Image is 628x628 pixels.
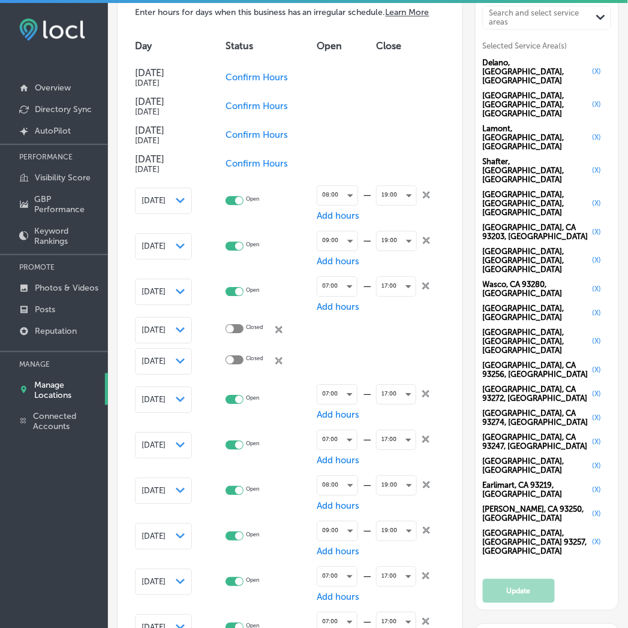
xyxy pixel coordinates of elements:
div: 08:00 [317,187,357,203]
span: [GEOGRAPHIC_DATA], [GEOGRAPHIC_DATA], [GEOGRAPHIC_DATA] [483,91,589,118]
p: Open [246,486,259,495]
h4: [DATE] [135,153,193,165]
span: [DATE] [142,440,166,449]
h4: [DATE] [135,67,193,78]
span: [DATE] [142,196,166,205]
div: — [358,235,376,246]
span: [GEOGRAPHIC_DATA], [GEOGRAPHIC_DATA] [483,304,589,322]
div: Search and select service areas [489,8,590,26]
p: Overview [35,83,71,93]
h4: [DATE] [135,96,193,107]
p: Open [246,577,259,586]
div: 07:00 [317,278,357,294]
span: [GEOGRAPHIC_DATA], CA 93272, [GEOGRAPHIC_DATA] [483,385,589,403]
p: Open [246,241,259,250]
button: (X) [589,165,605,175]
span: Wasco, CA 93280, [GEOGRAPHIC_DATA] [483,280,589,298]
p: AutoPilot [35,126,71,136]
p: Closed [246,355,263,367]
div: — [357,616,376,627]
span: [DATE] [142,241,166,250]
a: Learn More [386,7,429,17]
div: 17:00 [377,386,416,402]
span: [GEOGRAPHIC_DATA], CA 93274, [GEOGRAPHIC_DATA] [483,409,589,427]
span: Confirm Hours [226,72,288,83]
button: (X) [589,227,605,237]
h5: [DATE] [135,165,193,174]
span: Add hours [317,210,359,221]
button: (X) [589,485,605,494]
span: [DATE] [142,486,166,495]
div: 19:00 [377,187,416,203]
button: Update [483,579,555,603]
span: Add hours [317,546,359,557]
div: 08:00 [317,477,357,493]
div: — [357,280,376,292]
div: — [358,479,376,491]
button: (X) [589,198,605,208]
div: 07:00 [317,431,357,448]
span: [GEOGRAPHIC_DATA], [GEOGRAPHIC_DATA] 93257, [GEOGRAPHIC_DATA] [483,529,589,555]
span: [DATE] [142,357,166,366]
div: 19:00 [377,233,416,249]
button: (X) [589,437,605,446]
th: Close [376,29,445,63]
button: (X) [589,389,605,398]
span: [DATE] [142,287,166,296]
span: [GEOGRAPHIC_DATA], CA 93247, [GEOGRAPHIC_DATA] [483,433,589,451]
h5: [DATE] [135,107,193,116]
th: Open [317,29,376,63]
div: 07:00 [317,386,357,402]
p: Open [246,395,259,404]
span: Confirm Hours [226,158,288,169]
span: [DATE] [142,577,166,586]
div: 17:00 [377,568,416,584]
span: [GEOGRAPHIC_DATA], CA 93203, [GEOGRAPHIC_DATA] [483,223,589,241]
button: (X) [589,284,605,294]
span: [DATE] [142,395,166,404]
span: [DATE] [142,325,166,334]
span: Lamont, [GEOGRAPHIC_DATA], [GEOGRAPHIC_DATA] [483,124,589,151]
button: (X) [589,537,605,547]
span: Add hours [317,455,359,466]
button: (X) [589,255,605,265]
p: Open [246,532,259,541]
span: Add hours [317,591,359,602]
p: Open [246,440,259,449]
p: Open [246,196,259,205]
div: — [357,434,376,445]
span: [GEOGRAPHIC_DATA], CA 93256, [GEOGRAPHIC_DATA] [483,361,589,379]
span: Add hours [317,256,359,267]
button: (X) [589,67,605,76]
button: (X) [589,132,605,142]
div: 19:00 [377,523,416,539]
button: (X) [589,99,605,109]
p: Connected Accounts [33,412,102,432]
p: Photos & Videos [35,283,98,293]
span: Earlimart, CA 93219, [GEOGRAPHIC_DATA] [483,481,589,499]
img: fda3e92497d09a02dc62c9cd864e3231.png [19,19,85,41]
th: Day [135,29,226,63]
div: 07:00 [317,568,357,584]
div: 17:00 [377,431,416,448]
p: Closed [246,324,263,336]
div: 19:00 [377,477,416,493]
span: [GEOGRAPHIC_DATA], [GEOGRAPHIC_DATA], [GEOGRAPHIC_DATA] [483,190,589,217]
button: (X) [589,308,605,318]
h4: [DATE] [135,125,193,136]
p: Manage Locations [34,380,100,400]
div: — [357,388,376,400]
span: [DATE] [142,532,166,541]
p: Keyword Rankings [34,226,102,246]
span: Selected Service Area(s) [483,41,567,50]
button: (X) [589,336,605,346]
p: Reputation [35,326,77,336]
span: Add hours [317,500,359,511]
button: (X) [589,365,605,375]
span: Delano, [GEOGRAPHIC_DATA], [GEOGRAPHIC_DATA] [483,58,589,85]
div: — [358,525,376,536]
div: 09:00 [317,523,357,539]
p: Open [246,287,259,296]
h5: [DATE] [135,136,193,145]
p: Posts [35,304,55,315]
